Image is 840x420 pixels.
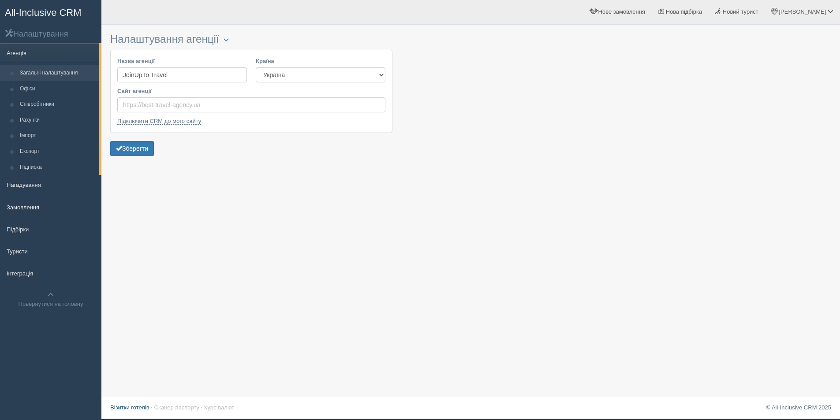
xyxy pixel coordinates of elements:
[16,160,99,175] a: Підписка
[117,97,385,112] input: https://best-travel-agency.ua
[16,81,99,97] a: Офіси
[16,112,99,128] a: Рахунки
[117,87,385,95] label: Сайт агенції
[204,404,234,411] a: Курс валют
[110,33,392,45] h3: Налаштування агенції
[117,57,247,65] label: Назва агенції
[666,8,702,15] span: Нова підбірка
[154,404,199,411] a: Сканер паспорту
[779,8,826,15] span: [PERSON_NAME]
[151,404,153,411] span: ·
[598,8,645,15] span: Нове замовлення
[723,8,758,15] span: Новий турист
[110,141,154,156] button: Зберегти
[201,404,203,411] span: ·
[117,118,201,125] a: Підключити CRM до мого сайту
[110,404,149,411] a: Візитки готелів
[16,128,99,144] a: Імпорт
[766,404,831,411] a: © All-Inclusive CRM 2025
[5,7,82,18] span: All-Inclusive CRM
[16,65,99,81] a: Загальні налаштування
[16,97,99,112] a: Співробітники
[256,57,385,65] label: Країна
[16,144,99,160] a: Експорт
